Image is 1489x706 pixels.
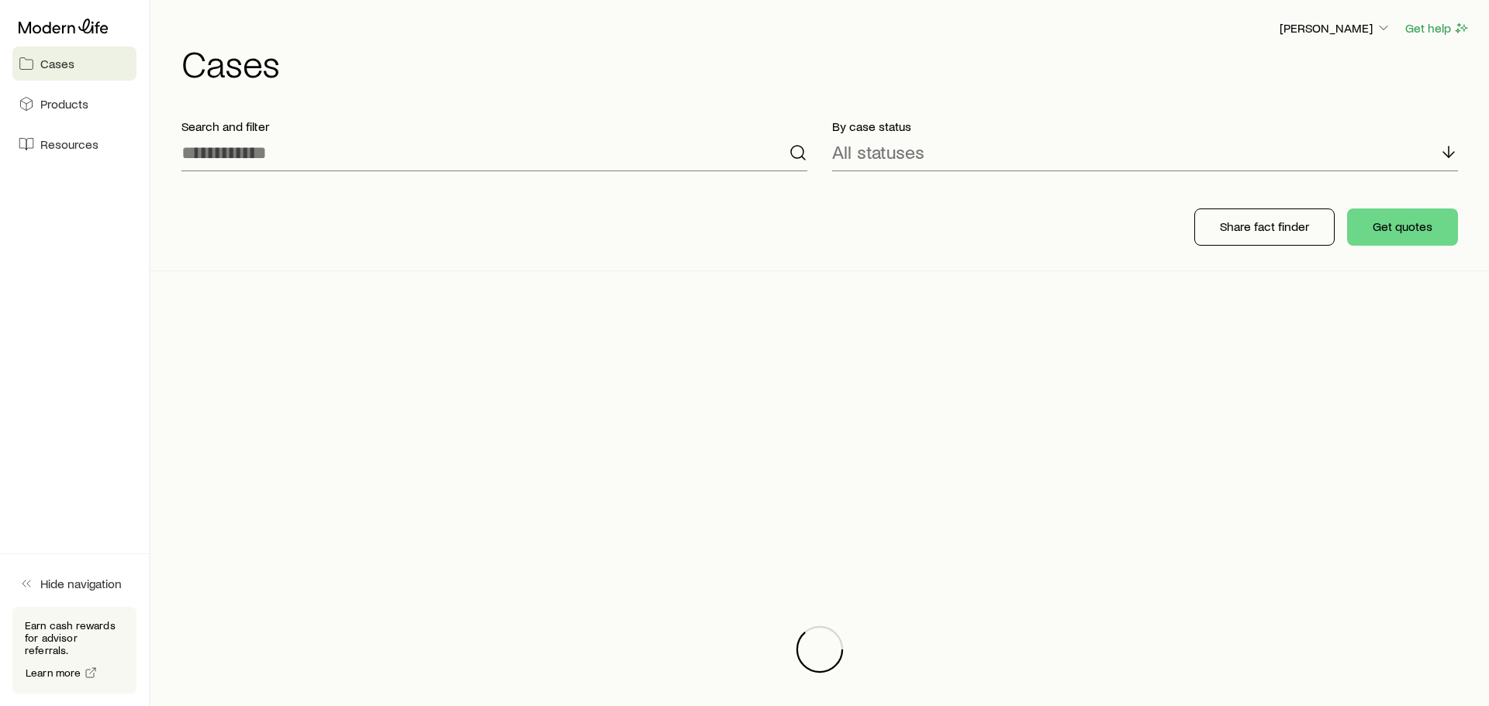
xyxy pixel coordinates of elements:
p: By case status [832,119,1458,134]
p: [PERSON_NAME] [1280,20,1391,36]
p: Search and filter [181,119,807,134]
button: Share fact finder [1194,208,1335,246]
p: All statuses [832,141,924,163]
a: Products [12,87,136,121]
a: Resources [12,127,136,161]
button: [PERSON_NAME] [1279,19,1392,38]
span: Hide navigation [40,576,122,591]
button: Get help [1404,19,1470,37]
p: Share fact finder [1220,219,1309,234]
span: Products [40,96,88,112]
div: Earn cash rewards for advisor referrals.Learn more [12,607,136,694]
h1: Cases [181,44,1470,81]
button: Hide navigation [12,567,136,601]
a: Cases [12,46,136,81]
p: Earn cash rewards for advisor referrals. [25,619,124,656]
span: Resources [40,136,98,152]
span: Cases [40,56,74,71]
button: Get quotes [1347,208,1458,246]
span: Learn more [26,667,81,678]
